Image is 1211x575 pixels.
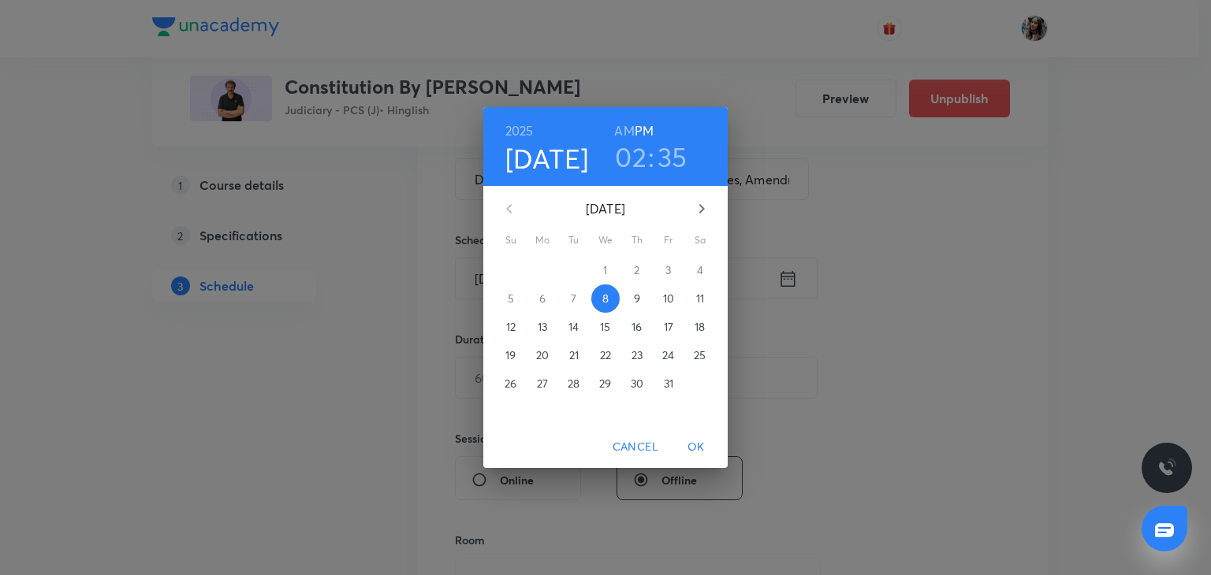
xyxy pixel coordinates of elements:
p: 30 [631,376,643,391]
button: 10 [654,284,683,313]
button: 8 [591,284,620,313]
button: 28 [560,369,588,398]
button: 30 [623,369,651,398]
button: 9 [623,284,651,313]
button: PM [635,120,654,142]
span: Su [497,232,525,248]
span: Sa [686,232,714,248]
p: 11 [696,291,704,306]
p: 24 [662,347,674,363]
button: AM [614,120,634,142]
p: 23 [632,347,643,363]
span: Fr [654,232,683,248]
button: 24 [654,341,683,369]
h3: : [648,140,654,173]
p: 20 [536,347,549,363]
p: 9 [634,291,640,306]
button: 2025 [505,120,534,142]
button: 16 [623,313,651,341]
p: 29 [599,376,611,391]
button: 14 [560,313,588,341]
p: 14 [568,319,579,335]
span: Tu [560,232,588,248]
p: 27 [537,376,548,391]
button: OK [671,432,721,462]
button: 22 [591,341,620,369]
p: 8 [602,291,609,306]
button: 35 [658,140,687,173]
button: 02 [615,140,646,173]
button: 23 [623,341,651,369]
p: 28 [568,376,579,391]
p: 21 [569,347,579,363]
p: 19 [505,347,516,363]
p: 25 [694,347,706,363]
span: OK [677,437,715,457]
button: [DATE] [505,142,589,175]
button: 19 [497,341,525,369]
p: 17 [664,319,673,335]
p: 22 [600,347,611,363]
button: 15 [591,313,620,341]
button: 25 [686,341,714,369]
p: 16 [632,319,642,335]
button: 17 [654,313,683,341]
button: 29 [591,369,620,398]
button: 21 [560,341,588,369]
span: Cancel [613,437,658,457]
p: 15 [600,319,610,335]
span: We [591,232,620,248]
p: 18 [695,319,705,335]
button: 31 [654,369,683,398]
span: Mo [528,232,557,248]
p: 13 [538,319,547,335]
p: 31 [664,376,673,391]
button: Cancel [606,432,665,462]
p: 10 [663,291,674,306]
button: 12 [497,313,525,341]
button: 13 [528,313,557,341]
p: [DATE] [528,199,683,218]
button: 26 [497,369,525,398]
button: 27 [528,369,557,398]
button: 11 [686,284,714,313]
span: Th [623,232,651,248]
p: 26 [505,376,516,391]
p: 12 [506,319,516,335]
button: 18 [686,313,714,341]
button: 20 [528,341,557,369]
